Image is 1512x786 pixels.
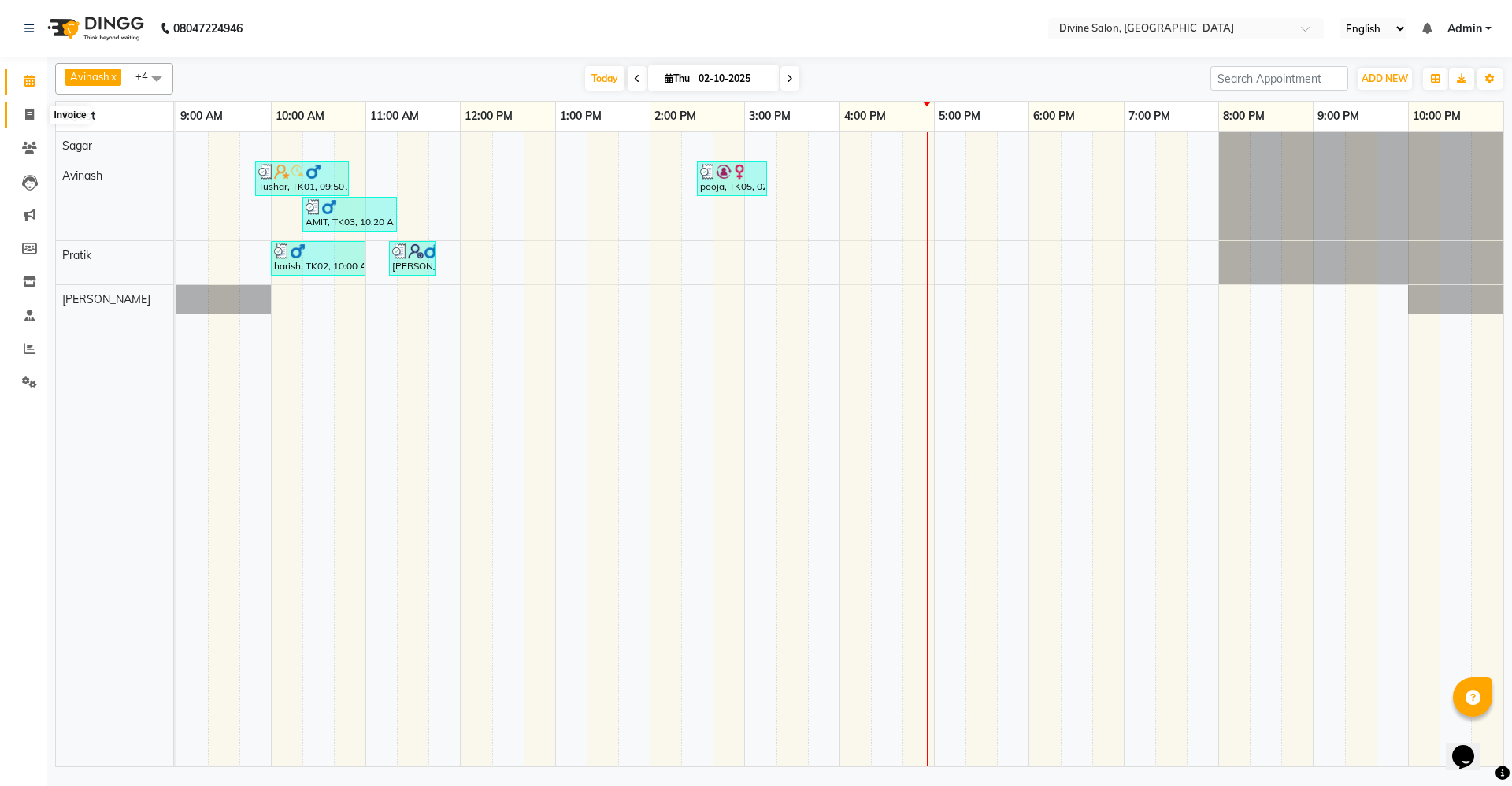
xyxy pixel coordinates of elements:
span: Admin [1447,20,1482,37]
span: [PERSON_NAME] [62,292,150,306]
a: 4:00 PM [840,105,890,128]
a: x [109,70,117,83]
input: Search Appointment [1210,66,1348,91]
b: 08047224946 [173,6,243,50]
span: Thu [661,72,694,84]
a: 2:00 PM [650,105,700,128]
a: 3:00 PM [745,105,795,128]
img: logo [40,6,148,50]
a: 11:00 AM [366,105,423,128]
div: harish, TK02, 10:00 AM-11:00 AM, Hair Cut [DEMOGRAPHIC_DATA] - Hair cut [DEMOGRAPHIC_DATA] (₹300)... [272,243,364,273]
a: 10:00 PM [1409,105,1465,128]
a: 9:00 PM [1314,105,1363,128]
div: Tushar, TK01, 09:50 AM-10:50 AM, Hair Cut [DEMOGRAPHIC_DATA] - Hair cut [DEMOGRAPHIC_DATA] (₹300)... [257,164,347,194]
a: 6:00 PM [1029,105,1079,128]
a: 12:00 PM [461,105,517,128]
span: Avinash [62,169,102,183]
a: 9:00 AM [176,105,227,128]
button: ADD NEW [1358,68,1412,90]
a: 1:00 PM [556,105,606,128]
a: 10:00 AM [272,105,328,128]
div: pooja, TK05, 02:30 PM-03:15 PM, Wash & Blow Dry - Up to Midback (₹450) [699,164,765,194]
div: AMIT, TK03, 10:20 AM-11:20 AM, Hair Cut [DEMOGRAPHIC_DATA] - Hair cut [DEMOGRAPHIC_DATA] (₹300),H... [304,199,395,229]
a: 8:00 PM [1219,105,1269,128]
div: Invoice [50,106,90,124]
a: 5:00 PM [935,105,984,128]
span: Avinash [70,70,109,83]
span: Today [585,66,624,91]
iframe: chat widget [1446,723,1496,770]
span: Pratik [62,248,91,262]
span: +4 [135,69,160,82]
span: ADD NEW [1362,72,1408,84]
span: Sagar [62,139,92,153]
a: 7:00 PM [1125,105,1174,128]
div: [PERSON_NAME], TK04, 11:15 AM-11:45 AM, Hair Cut [DEMOGRAPHIC_DATA] - Hair cut [DEMOGRAPHIC_DATA]... [391,243,435,273]
input: 2025-10-02 [694,67,773,91]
